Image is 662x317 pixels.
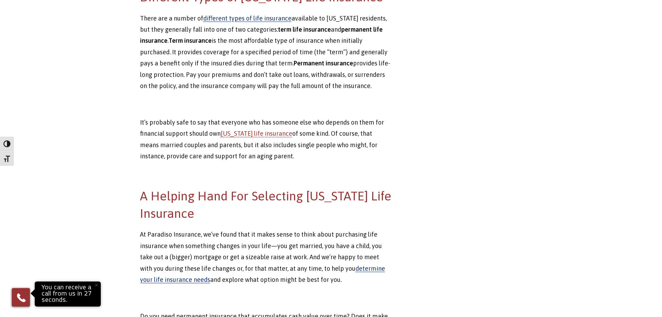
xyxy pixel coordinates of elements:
h2: A Helping Hand For Selecting [US_STATE] Life Insurance [140,187,391,222]
a: different types of life insurance [203,15,292,22]
a: [US_STATE] life insurance [221,130,292,137]
p: You can receive a call from us in 27 seconds. [36,283,99,305]
p: At Paradiso Insurance, we’ve found that it makes sense to think about purchasing life insurance w... [140,229,391,285]
strong: term life insurance [278,26,331,33]
button: Close [89,277,104,293]
strong: Permanent insurance [294,60,353,67]
p: There are a number of available to [US_STATE] residents, but they generally fall into one of two ... [140,13,391,92]
img: Phone icon [16,292,27,303]
p: It’s probably safe to say that everyone who has someone else who depends on them for financial su... [140,117,391,162]
strong: Term insurance [169,37,212,44]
